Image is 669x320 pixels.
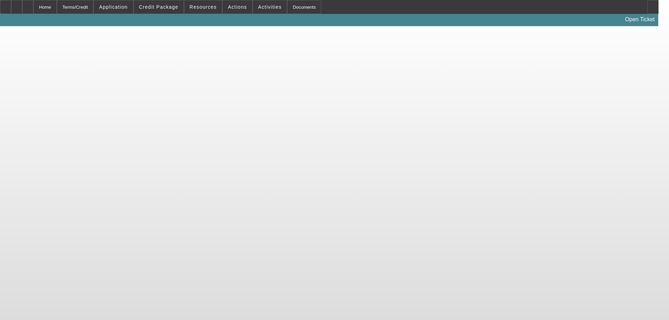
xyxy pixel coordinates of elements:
button: Activities [253,0,287,14]
span: Resources [190,4,217,10]
button: Actions [223,0,252,14]
span: Application [99,4,128,10]
button: Credit Package [134,0,184,14]
button: Application [94,0,133,14]
span: Actions [228,4,247,10]
span: Activities [258,4,282,10]
a: Open Ticket [622,14,658,25]
button: Resources [184,0,222,14]
span: Credit Package [139,4,178,10]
